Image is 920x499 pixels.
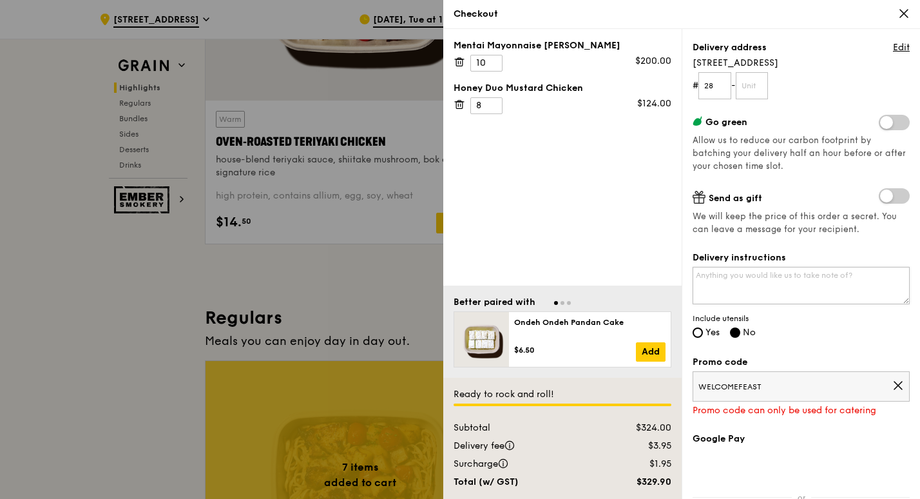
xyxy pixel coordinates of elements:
[693,57,910,70] span: [STREET_ADDRESS]
[693,313,910,324] span: Include utensils
[736,72,769,99] input: Unit
[743,327,756,338] span: No
[693,72,910,99] form: # -
[454,296,535,309] div: Better paired with
[454,39,671,52] div: Mentai Mayonnaise [PERSON_NAME]
[514,345,636,355] div: $6.50
[698,382,892,392] span: WELCOMEFEAST
[601,440,679,453] div: $3.95
[636,342,666,362] a: Add
[567,301,571,305] span: Go to slide 3
[514,317,666,328] div: Ondeh Ondeh Pandan Cake
[693,433,910,445] label: Google Pay
[693,328,703,338] input: Yes
[446,422,601,435] div: Subtotal
[561,301,564,305] span: Go to slide 2
[693,251,910,264] label: Delivery instructions
[730,328,740,338] input: No
[446,476,601,489] div: Total (w/ GST)
[454,388,671,401] div: Ready to rock and roll!
[693,404,910,417] div: Promo code can only be used for catering
[446,440,601,453] div: Delivery fee
[693,41,767,54] label: Delivery address
[446,458,601,471] div: Surcharge
[693,135,906,171] span: Allow us to reduce our carbon footprint by batching your delivery half an hour before or after yo...
[635,55,671,68] div: $200.00
[698,72,731,99] input: Floor
[693,356,910,369] label: Promo code
[454,8,910,21] div: Checkout
[709,193,762,204] span: Send as gift
[601,422,679,435] div: $324.00
[705,117,747,128] span: Go green
[893,41,910,54] a: Edit
[693,453,910,482] iframe: Secure payment button frame
[601,458,679,471] div: $1.95
[637,97,671,110] div: $124.00
[705,327,720,338] span: Yes
[693,210,910,236] span: We will keep the price of this order a secret. You can leave a message for your recipient.
[454,82,671,95] div: Honey Duo Mustard Chicken
[601,476,679,489] div: $329.90
[554,301,558,305] span: Go to slide 1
